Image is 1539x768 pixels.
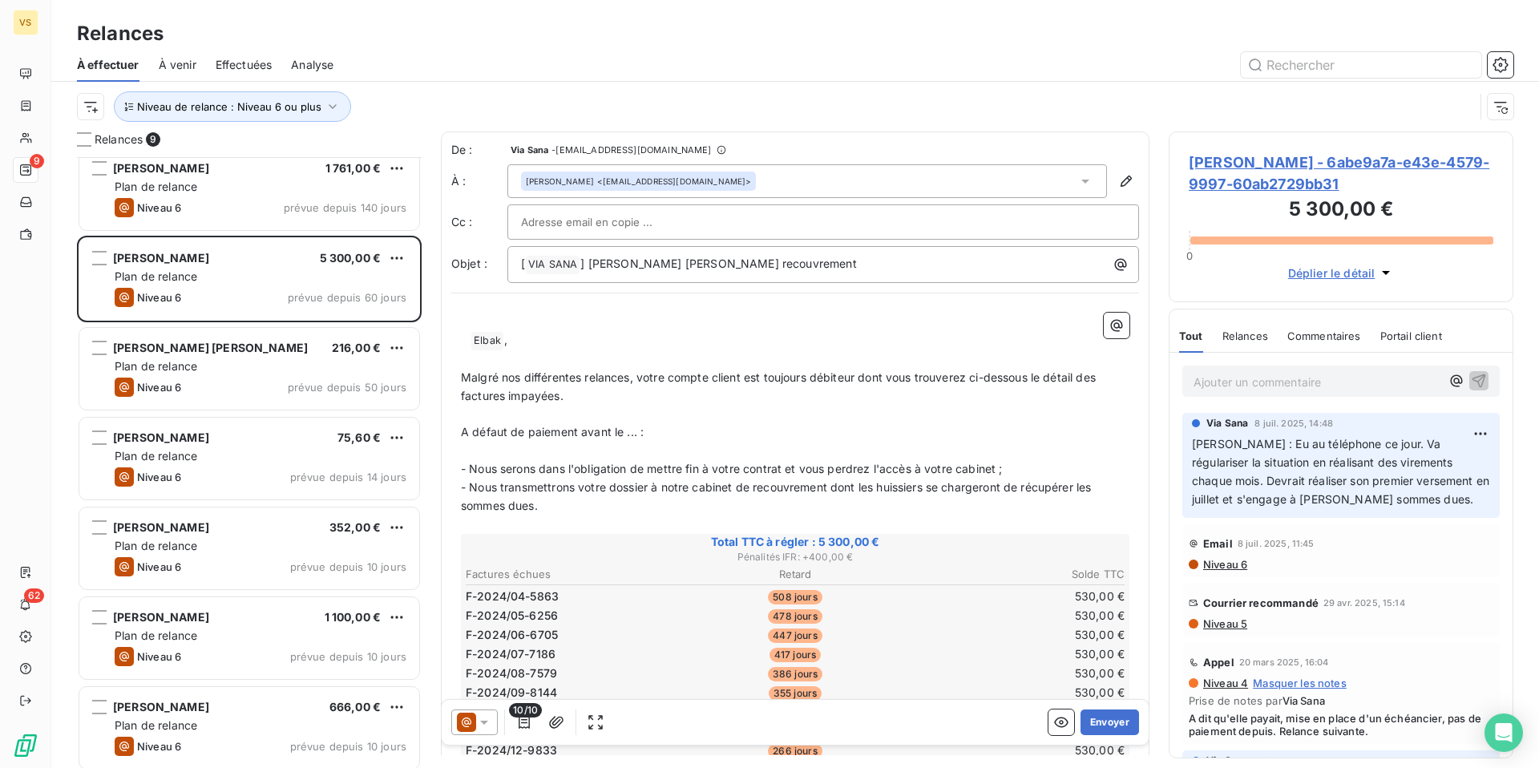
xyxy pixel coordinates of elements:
h3: 5 300,00 € [1189,195,1493,227]
button: Déplier le détail [1283,264,1400,282]
span: Effectuées [216,57,273,73]
label: À : [451,173,507,189]
span: - Nous transmettrons votre dossier à notre cabinet de recouvrement dont les huissiers se chargero... [461,480,1095,512]
td: 530,00 € [907,626,1125,644]
span: ] [PERSON_NAME] [PERSON_NAME] recouvrement [580,257,856,270]
div: Open Intercom Messenger [1484,713,1523,752]
span: F-2024/04-5863 [466,588,559,604]
span: Plan de relance [115,629,197,642]
span: Niveau 6 [137,201,181,214]
span: Courrier recommandé [1203,596,1319,609]
th: Factures échues [465,566,684,583]
span: 508 jours [768,590,822,604]
span: Niveau 6 [137,740,181,753]
td: 530,00 € [907,742,1125,759]
td: 530,00 € [907,645,1125,663]
span: Plan de relance [115,269,197,283]
span: 10/10 [509,703,542,717]
span: Relances [1222,329,1268,342]
span: F-2024/07-7186 [466,646,555,662]
span: Niveau 4 [1202,677,1248,689]
span: Plan de relance [115,449,197,463]
span: Elbak [471,332,503,350]
span: À venir [159,57,196,73]
span: 352,00 € [329,520,381,534]
span: 386 jours [768,667,822,681]
span: Appel [1203,656,1234,669]
button: Envoyer [1081,709,1139,735]
span: À effectuer [77,57,139,73]
span: 75,60 € [337,430,381,444]
span: De : [451,142,507,158]
span: [PERSON_NAME] [113,251,209,265]
span: Email [1203,537,1233,550]
span: Tout [1179,329,1203,342]
span: 447 jours [768,629,822,643]
span: 0 [1186,249,1193,262]
span: F-2024/06-6705 [466,627,558,643]
span: 8 juil. 2025, 11:45 [1238,539,1315,548]
span: Niveau 6 [137,560,181,573]
span: 417 jours [769,648,821,662]
span: prévue depuis 60 jours [288,291,406,304]
span: Plan de relance [115,359,197,373]
span: [PERSON_NAME] [113,430,209,444]
span: [PERSON_NAME] - 6abe9a7a-e43e-4579-9997-60ab2729bb31 [1189,152,1493,195]
span: Niveau 5 [1202,617,1247,630]
input: Rechercher [1241,52,1481,78]
span: 1 100,00 € [325,610,382,624]
span: - [EMAIL_ADDRESS][DOMAIN_NAME] [551,145,711,155]
span: 216,00 € [332,341,381,354]
span: 9 [146,132,160,147]
span: Via Sana [1282,694,1325,707]
span: prévue depuis 10 jours [290,560,406,573]
span: 9 [30,154,44,168]
span: Niveau 6 [137,291,181,304]
span: prévue depuis 14 jours [290,471,406,483]
span: Relances [95,131,143,148]
span: 666,00 € [329,700,381,713]
label: Cc : [451,214,507,230]
div: <[EMAIL_ADDRESS][DOMAIN_NAME]> [526,176,751,187]
span: Niveau 6 [137,650,181,663]
span: Malgré nos différentes relances, votre compte client est toujours débiteur dont vous trouverez ci... [461,370,1099,402]
span: 29 avr. 2025, 15:14 [1323,598,1405,608]
span: prévue depuis 10 jours [290,740,406,753]
span: prévue depuis 50 jours [288,381,406,394]
span: Total TTC à régler : 5 300,00 € [463,534,1127,550]
span: Masquer les notes [1253,677,1347,689]
span: , [504,333,507,346]
span: Pénalités IFR : + 400,00 € [463,550,1127,564]
th: Solde TTC [907,566,1125,583]
span: [ [521,257,525,270]
input: Adresse email en copie ... [521,210,693,234]
span: F-2024/09-8144 [466,685,557,701]
span: 1 761,00 € [325,161,382,175]
span: A défaut de paiement avant le ... : [461,425,644,439]
span: [PERSON_NAME] [PERSON_NAME] [113,341,308,354]
span: Niveau 6 [137,471,181,483]
span: 355 jours [769,686,822,701]
span: [PERSON_NAME] : Eu au téléphone ce jour. Va régulariser la situation en réalisant des virements c... [1192,437,1493,506]
span: VIA SANA [526,256,580,274]
span: prévue depuis 10 jours [290,650,406,663]
span: 8 juil. 2025, 14:48 [1254,418,1333,428]
div: VS [13,10,38,35]
span: F-2024/05-6256 [466,608,558,624]
span: F-2024/08-7579 [466,665,557,681]
span: prévue depuis 140 jours [284,201,406,214]
td: 530,00 € [907,684,1125,701]
span: [PERSON_NAME] [113,520,209,534]
span: F-2024/12-9833 [466,742,557,758]
span: 62 [24,588,44,603]
span: [PERSON_NAME] [526,176,594,187]
td: 530,00 € [907,607,1125,625]
span: Prise de notes par [1189,694,1493,707]
span: Via Sana [1206,416,1248,430]
span: Niveau de relance : Niveau 6 ou plus [137,100,321,113]
h3: Relances [77,19,164,48]
span: Niveau 6 [1202,558,1247,571]
span: [PERSON_NAME] [113,700,209,713]
span: Niveau 6 [137,381,181,394]
td: 530,00 € [907,665,1125,682]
